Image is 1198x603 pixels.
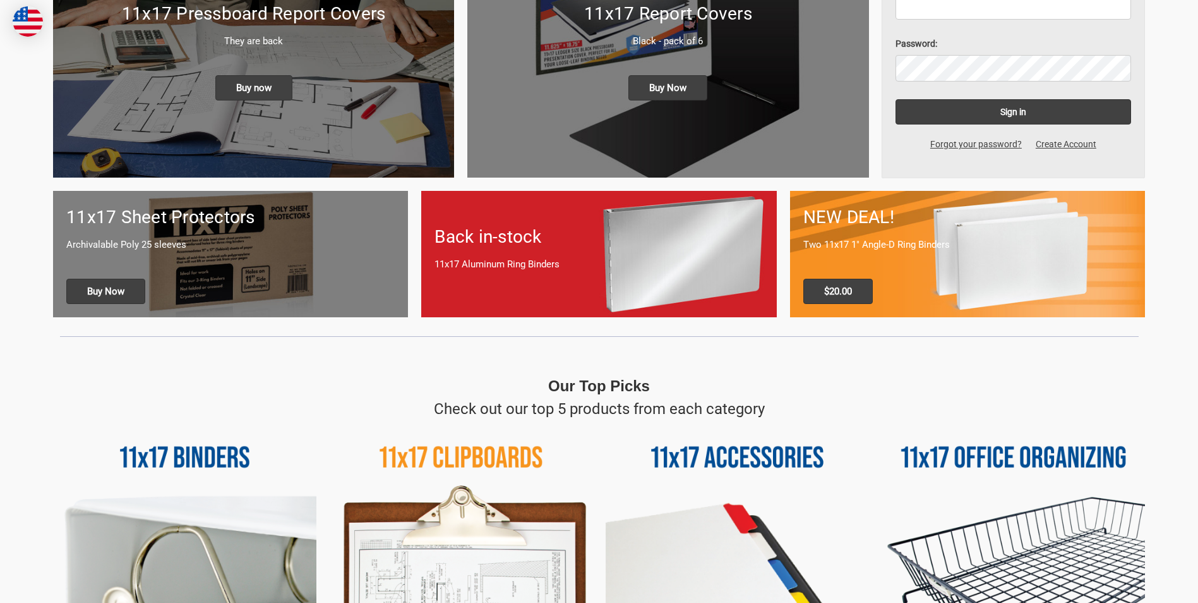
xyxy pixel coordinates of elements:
[434,398,765,420] p: Check out our top 5 products from each category
[481,1,855,27] h1: 11x17 Report Covers
[803,238,1132,252] p: Two 11x17 1" Angle-D Ring Binders
[628,75,707,100] span: Buy Now
[481,34,855,49] p: Black - pack of 6
[66,204,395,231] h1: 11x17 Sheet Protectors
[434,224,763,250] h1: Back in-stock
[923,138,1029,151] a: Forgot your password?
[896,37,1132,51] label: Password:
[13,6,43,37] img: duty and tax information for United States
[66,1,441,27] h1: 11x17 Pressboard Report Covers
[548,375,650,398] p: Our Top Picks
[1029,138,1103,151] a: Create Account
[53,191,408,317] a: 11x17 sheet protectors 11x17 Sheet Protectors Archivalable Poly 25 sleeves Buy Now
[66,279,145,304] span: Buy Now
[434,257,763,272] p: 11x17 Aluminum Ring Binders
[66,238,395,252] p: Archivalable Poly 25 sleeves
[66,34,441,49] p: They are back
[896,99,1132,125] input: Sign in
[803,204,1132,231] h1: NEW DEAL!
[803,279,873,304] span: $20.00
[215,75,292,100] span: Buy now
[790,191,1145,317] a: 11x17 Binder 2-pack only $20.00 NEW DEAL! Two 11x17 1" Angle-D Ring Binders $20.00
[421,191,776,317] a: Back in-stock 11x17 Aluminum Ring Binders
